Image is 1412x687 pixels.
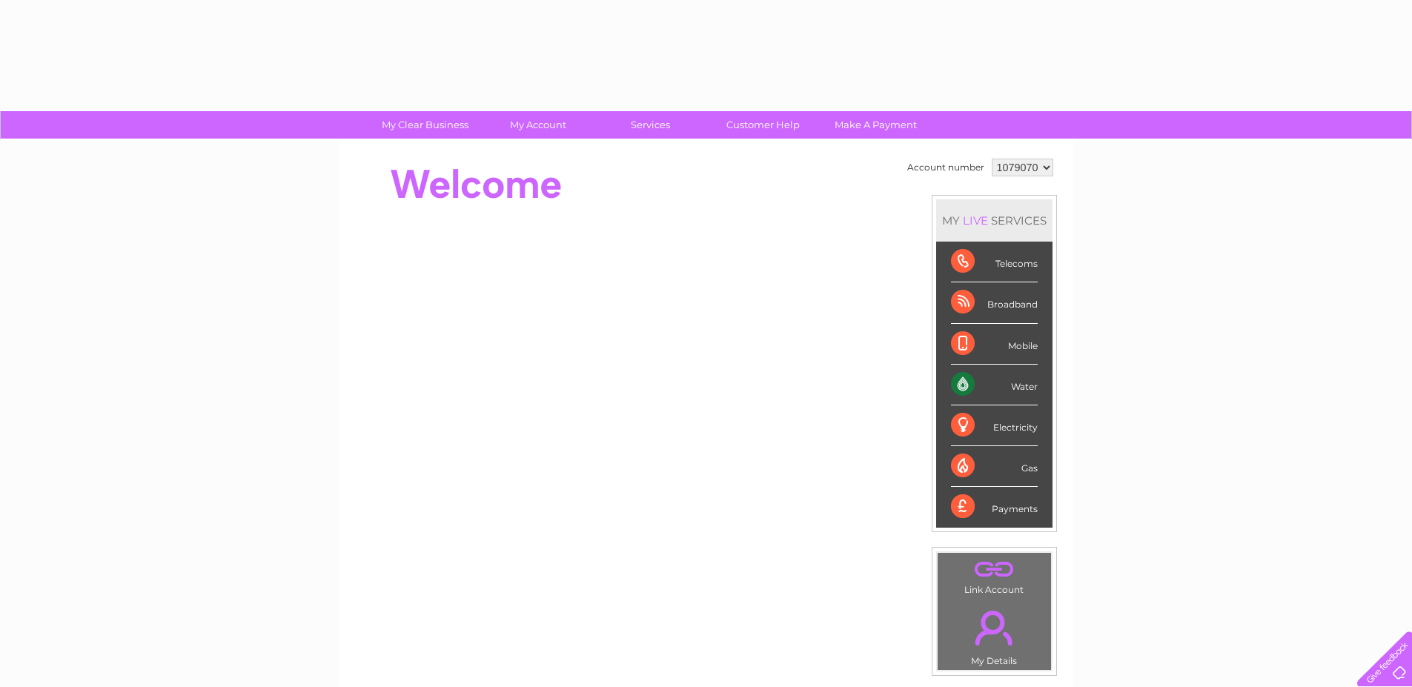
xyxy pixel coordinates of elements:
[960,213,991,228] div: LIVE
[941,602,1047,654] a: .
[951,405,1038,446] div: Electricity
[951,446,1038,487] div: Gas
[904,155,988,180] td: Account number
[589,111,712,139] a: Services
[936,199,1053,242] div: MY SERVICES
[937,598,1052,671] td: My Details
[941,557,1047,583] a: .
[951,324,1038,365] div: Mobile
[937,552,1052,599] td: Link Account
[951,487,1038,527] div: Payments
[364,111,486,139] a: My Clear Business
[702,111,824,139] a: Customer Help
[951,242,1038,282] div: Telecoms
[951,282,1038,323] div: Broadband
[815,111,937,139] a: Make A Payment
[951,365,1038,405] div: Water
[477,111,599,139] a: My Account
